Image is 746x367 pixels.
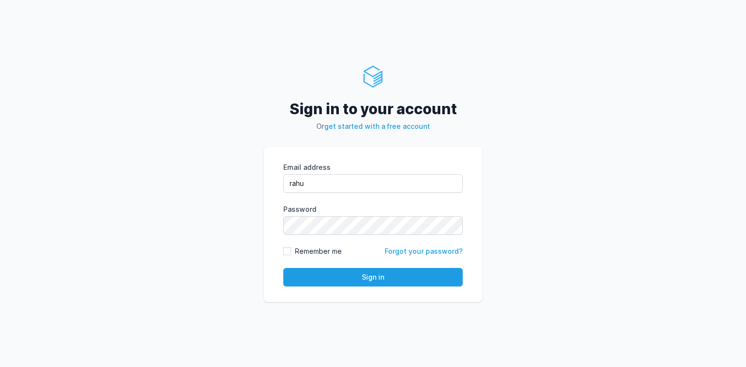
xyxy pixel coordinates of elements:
[361,65,385,88] img: ServerAuth
[283,268,463,286] button: Sign in
[264,122,482,131] p: Or
[295,246,342,256] label: Remember me
[283,204,463,214] label: Password
[385,247,463,255] a: Forgot your password?
[264,100,482,118] h2: Sign in to your account
[283,163,463,172] label: Email address
[324,122,430,130] a: get started with a free account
